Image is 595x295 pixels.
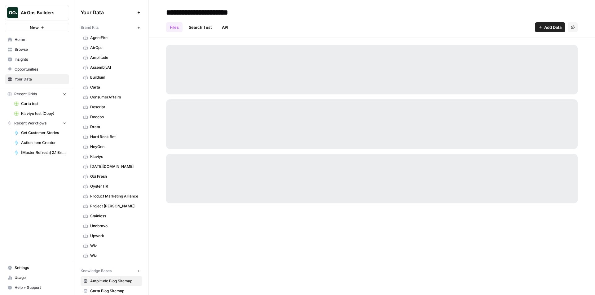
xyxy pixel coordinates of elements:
[21,130,66,136] span: Get Customer Stories
[21,10,58,16] span: AirOps Builders
[166,22,183,32] a: Files
[90,104,139,110] span: Descript
[5,283,69,293] button: Help + Support
[5,5,69,20] button: Workspace: AirOps Builders
[5,23,69,32] button: New
[81,53,142,63] a: Amplitude
[81,132,142,142] a: Hard Rock Bet
[15,37,66,42] span: Home
[81,221,142,231] a: Unobravo
[90,288,139,294] span: Carta Blog Sitemap
[5,263,69,273] a: Settings
[90,144,139,150] span: HeyGen
[11,109,69,119] a: Klaviyo test (Copy)
[81,241,142,251] a: Wiz
[5,273,69,283] a: Usage
[90,233,139,239] span: Upwork
[5,119,69,128] button: Recent Workflows
[5,89,69,99] button: Recent Grids
[90,134,139,140] span: Hard Rock Bet
[21,140,66,145] span: Action Item Creator
[11,128,69,138] a: Get Customer Stories
[15,76,66,82] span: Your Data
[90,45,139,50] span: AirOps
[90,243,139,249] span: Wiz
[90,75,139,80] span: Buildium
[81,43,142,53] a: AirOps
[81,102,142,112] a: Descript
[81,211,142,221] a: Stainless
[21,111,66,116] span: Klaviyo test (Copy)
[11,99,69,109] a: Carta test
[81,63,142,72] a: AssemblyAI
[90,65,139,70] span: AssemblyAI
[15,67,66,72] span: Opportunities
[81,122,142,132] a: Drata
[90,85,139,90] span: Carta
[81,251,142,261] a: Wiz
[81,201,142,211] a: Project [PERSON_NAME]
[15,275,66,280] span: Usage
[535,22,565,32] button: Add Data
[15,47,66,52] span: Browse
[90,184,139,189] span: Oyster HR
[90,164,139,169] span: [DATE][DOMAIN_NAME]
[90,55,139,60] span: Amplitude
[81,162,142,171] a: [DATE][DOMAIN_NAME]
[15,57,66,62] span: Insights
[544,24,562,30] span: Add Data
[90,35,139,41] span: AgentFire
[5,45,69,54] a: Browse
[81,112,142,122] a: Docebo
[21,101,66,106] span: Carta test
[90,94,139,100] span: ConsumerAffairs
[185,22,216,32] a: Search Test
[15,265,66,271] span: Settings
[90,114,139,120] span: Docebo
[90,124,139,130] span: Drata
[14,120,46,126] span: Recent Workflows
[90,174,139,179] span: Oxi Fresh
[90,203,139,209] span: Project [PERSON_NAME]
[81,268,112,274] span: Knowledge Bases
[81,9,135,16] span: Your Data
[81,25,99,30] span: Brand Kits
[15,285,66,290] span: Help + Support
[81,92,142,102] a: ConsumerAffairs
[81,231,142,241] a: Upwork
[81,276,142,286] a: Amplitude Blog Sitemap
[81,142,142,152] a: HeyGen
[90,253,139,258] span: Wiz
[81,191,142,201] a: Product Marketing Alliance
[90,223,139,229] span: Unobravo
[81,171,142,181] a: Oxi Fresh
[5,74,69,84] a: Your Data
[11,148,69,158] a: [Master Refresh] 2.1 Brief to Outline
[7,7,18,18] img: AirOps Builders Logo
[81,82,142,92] a: Carta
[81,181,142,191] a: Oyster HR
[81,33,142,43] a: AgentFire
[218,22,232,32] a: API
[11,138,69,148] a: Action Item Creator
[21,150,66,155] span: [Master Refresh] 2.1 Brief to Outline
[81,72,142,82] a: Buildium
[5,64,69,74] a: Opportunities
[30,24,39,31] span: New
[81,152,142,162] a: Klaviyo
[90,154,139,159] span: Klaviyo
[5,35,69,45] a: Home
[5,54,69,64] a: Insights
[90,193,139,199] span: Product Marketing Alliance
[90,278,139,284] span: Amplitude Blog Sitemap
[14,91,37,97] span: Recent Grids
[90,213,139,219] span: Stainless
